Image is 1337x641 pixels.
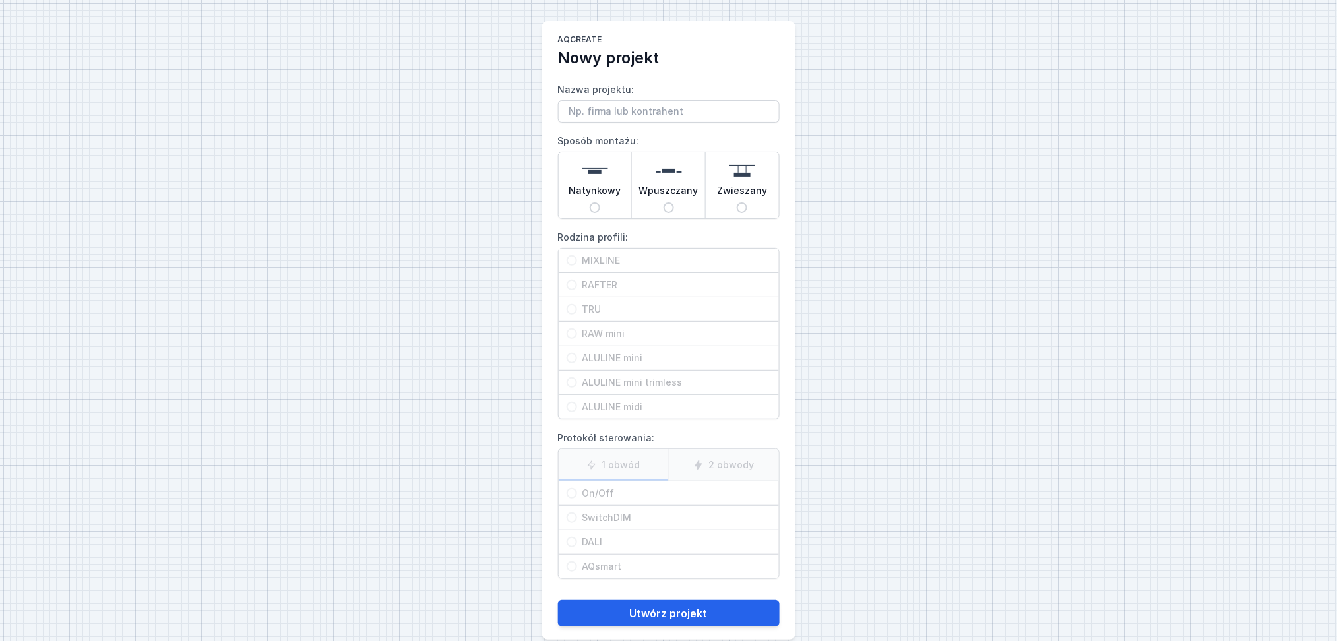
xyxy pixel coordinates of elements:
input: Wpuszczany [664,202,674,213]
label: Nazwa projektu: [558,79,780,123]
img: suspended.svg [729,158,755,184]
span: Zwieszany [717,184,767,202]
input: Natynkowy [590,202,600,213]
span: Natynkowy [569,184,621,202]
h2: Nowy projekt [558,47,780,69]
span: Wpuszczany [639,184,699,202]
label: Sposób montażu: [558,131,780,219]
h1: AQcreate [558,34,780,47]
button: Utwórz projekt [558,600,780,626]
img: recessed.svg [656,158,682,184]
input: Nazwa projektu: [558,100,780,123]
img: surface.svg [582,158,608,184]
label: Protokół sterowania: [558,427,780,579]
label: Rodzina profili: [558,227,780,419]
input: Zwieszany [737,202,747,213]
